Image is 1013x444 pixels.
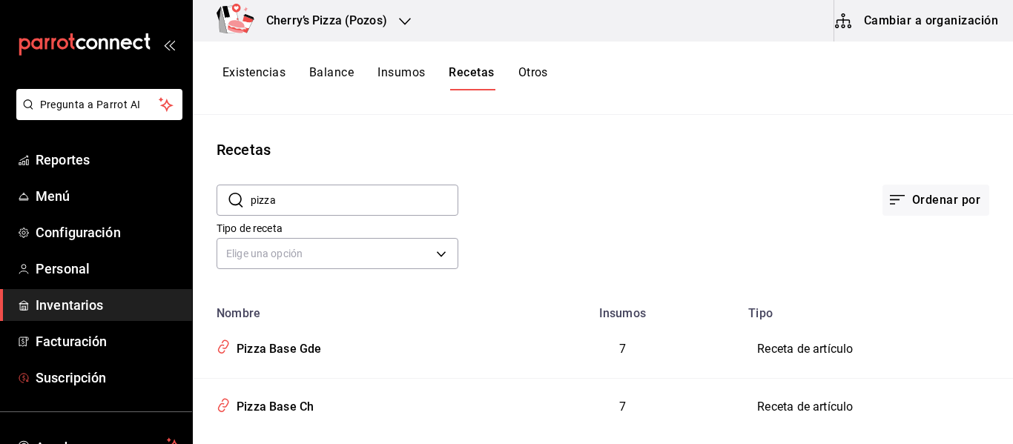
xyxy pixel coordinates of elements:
[231,393,314,416] div: Pizza Base Ch
[36,331,180,351] span: Facturación
[16,89,182,120] button: Pregunta a Parrot AI
[40,97,159,113] span: Pregunta a Parrot AI
[619,400,626,414] span: 7
[739,320,1013,378] td: Receta de artículo
[231,335,321,358] div: Pizza Base Gde
[217,139,271,161] div: Recetas
[36,186,180,206] span: Menú
[619,342,626,356] span: 7
[518,65,548,90] button: Otros
[193,297,505,320] th: Nombre
[254,12,387,30] h3: Cherry’s Pizza (Pozos)
[163,39,175,50] button: open_drawer_menu
[36,295,180,315] span: Inventarios
[309,65,354,90] button: Balance
[882,185,989,216] button: Ordenar por
[739,297,1013,320] th: Tipo
[505,297,739,320] th: Insumos
[377,65,425,90] button: Insumos
[36,150,180,170] span: Reportes
[222,65,548,90] div: navigation tabs
[739,378,1013,437] td: Receta de artículo
[10,107,182,123] a: Pregunta a Parrot AI
[449,65,494,90] button: Recetas
[217,223,458,233] label: Tipo de receta
[217,238,458,269] div: Elige una opción
[36,222,180,242] span: Configuración
[36,368,180,388] span: Suscripción
[251,185,458,215] input: Buscar nombre de receta
[36,259,180,279] span: Personal
[222,65,286,90] button: Existencias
